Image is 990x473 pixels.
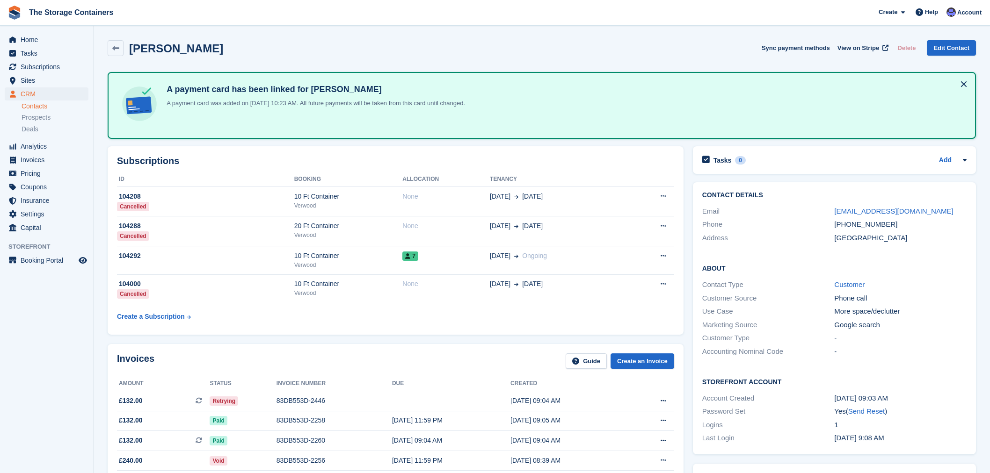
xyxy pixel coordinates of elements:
[5,194,88,207] a: menu
[510,376,628,391] th: Created
[5,221,88,234] a: menu
[21,180,77,193] span: Coupons
[22,102,88,111] a: Contacts
[117,231,149,241] div: Cancelled
[119,416,143,425] span: £132.00
[22,125,38,134] span: Deals
[77,255,88,266] a: Preview store
[848,407,885,415] a: Send Reset
[566,353,607,369] a: Guide
[927,40,976,56] a: Edit Contact
[117,192,294,201] div: 104208
[939,155,952,166] a: Add
[117,289,149,299] div: Cancelled
[117,156,674,166] h2: Subscriptions
[21,74,77,87] span: Sites
[294,231,403,239] div: Verwood
[294,172,403,187] th: Booking
[294,261,403,269] div: Verwood
[5,140,88,153] a: menu
[277,416,392,425] div: 83DB553D-2258
[894,40,919,56] button: Delete
[21,47,77,60] span: Tasks
[22,113,88,122] a: Prospects
[510,436,628,445] div: [DATE] 09:04 AM
[5,180,88,193] a: menu
[294,221,403,231] div: 20 Ft Container
[117,279,294,289] div: 104000
[5,208,88,221] a: menu
[702,346,835,357] div: Accounting Nominal Code
[834,233,967,244] div: [GEOGRAPHIC_DATA]
[117,221,294,231] div: 104288
[834,320,967,330] div: Google search
[392,416,510,425] div: [DATE] 11:59 PM
[702,279,835,290] div: Contact Type
[702,393,835,404] div: Account Created
[5,33,88,46] a: menu
[522,252,547,259] span: Ongoing
[117,202,149,211] div: Cancelled
[402,279,490,289] div: None
[21,167,77,180] span: Pricing
[762,40,830,56] button: Sync payment methods
[117,172,294,187] th: ID
[22,124,88,134] a: Deals
[510,396,628,406] div: [DATE] 09:04 AM
[702,233,835,244] div: Address
[735,156,746,165] div: 0
[834,207,953,215] a: [EMAIL_ADDRESS][DOMAIN_NAME]
[277,376,392,391] th: Invoice number
[490,279,510,289] span: [DATE]
[490,172,627,187] th: Tenancy
[702,420,835,430] div: Logins
[277,436,392,445] div: 83DB553D-2260
[117,376,210,391] th: Amount
[392,436,510,445] div: [DATE] 09:04 AM
[21,254,77,267] span: Booking Portal
[834,333,967,344] div: -
[702,333,835,344] div: Customer Type
[21,140,77,153] span: Analytics
[21,208,77,221] span: Settings
[117,353,154,369] h2: Invoices
[21,60,77,73] span: Subscriptions
[702,433,835,444] div: Last Login
[21,33,77,46] span: Home
[522,221,543,231] span: [DATE]
[117,308,191,325] a: Create a Subscription
[21,153,77,166] span: Invoices
[946,7,956,17] img: Dan Excell
[834,40,890,56] a: View on Stripe
[21,194,77,207] span: Insurance
[834,434,884,442] time: 2025-08-29 08:08:33 UTC
[702,219,835,230] div: Phone
[294,289,403,297] div: Verwood
[210,416,227,425] span: Paid
[210,396,238,406] span: Retrying
[22,113,51,122] span: Prospects
[490,251,510,261] span: [DATE]
[294,192,403,201] div: 10 Ft Container
[294,251,403,261] div: 10 Ft Container
[879,7,897,17] span: Create
[119,456,143,466] span: £240.00
[402,251,418,261] span: 7
[210,436,227,445] span: Paid
[834,293,967,304] div: Phone call
[5,153,88,166] a: menu
[834,280,865,288] a: Customer
[702,206,835,217] div: Email
[834,306,967,317] div: More space/declutter
[402,172,490,187] th: Allocation
[129,42,223,55] h2: [PERSON_NAME]
[8,242,93,251] span: Storefront
[210,376,276,391] th: Status
[702,320,835,330] div: Marketing Source
[7,6,22,20] img: stora-icon-8386f47178a22dfd0bd8f6a31ec36ba5ce8667c1dd55bd0f319d3a0aa187defe.svg
[392,456,510,466] div: [DATE] 11:59 PM
[119,396,143,406] span: £132.00
[702,377,967,386] h2: Storefront Account
[925,7,938,17] span: Help
[510,416,628,425] div: [DATE] 09:05 AM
